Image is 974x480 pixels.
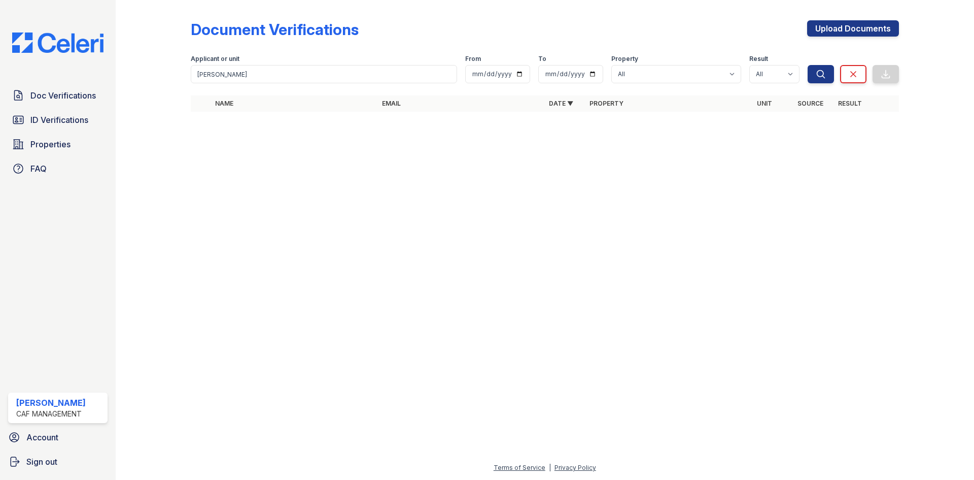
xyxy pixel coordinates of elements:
[26,431,58,443] span: Account
[16,397,86,409] div: [PERSON_NAME]
[549,464,551,471] div: |
[538,55,546,63] label: To
[30,163,47,175] span: FAQ
[8,85,108,106] a: Doc Verifications
[797,100,823,107] a: Source
[30,89,96,102] span: Doc Verifications
[215,100,233,107] a: Name
[494,464,545,471] a: Terms of Service
[8,158,108,179] a: FAQ
[4,427,112,447] a: Account
[8,110,108,130] a: ID Verifications
[8,134,108,154] a: Properties
[757,100,772,107] a: Unit
[30,138,71,150] span: Properties
[807,20,899,37] a: Upload Documents
[191,55,239,63] label: Applicant or unit
[554,464,596,471] a: Privacy Policy
[382,100,401,107] a: Email
[30,114,88,126] span: ID Verifications
[4,33,112,53] img: CE_Logo_Blue-a8612792a0a2168367f1c8372b55b34899dd931a85d93a1a3d3e32e68fde9ad4.png
[4,452,112,472] a: Sign out
[749,55,768,63] label: Result
[465,55,481,63] label: From
[589,100,623,107] a: Property
[191,20,359,39] div: Document Verifications
[16,409,86,419] div: CAF Management
[26,456,57,468] span: Sign out
[838,100,862,107] a: Result
[191,65,457,83] input: Search by name, email, or unit number
[611,55,638,63] label: Property
[549,100,573,107] a: Date ▼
